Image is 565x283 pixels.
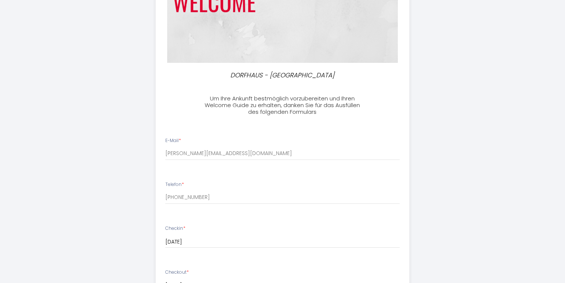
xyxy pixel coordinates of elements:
label: Checkin [165,225,185,232]
h3: Um Ihre Ankunft bestmöglich vorzubereiten und Ihren Welcome Guide zu erhalten, danken Sie für das... [200,95,365,115]
label: E-Mail [165,137,181,144]
p: DORFHAUS - [GEOGRAPHIC_DATA] [203,70,362,80]
label: Telefon [165,181,184,188]
label: Checkout [165,269,189,276]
